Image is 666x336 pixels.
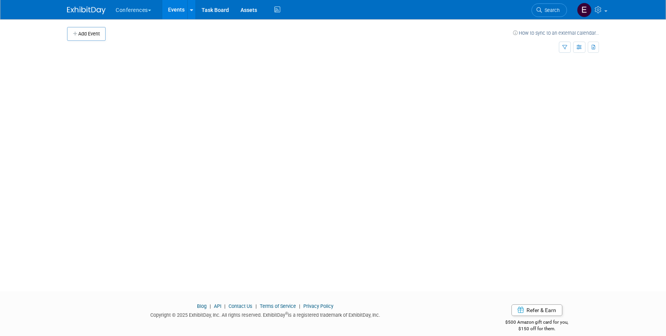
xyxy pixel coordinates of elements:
a: Blog [197,303,207,309]
sup: ® [285,311,288,316]
button: Add Event [67,27,106,41]
span: | [208,303,213,309]
a: Privacy Policy [303,303,333,309]
span: | [297,303,302,309]
a: Search [531,3,567,17]
a: How to sync to an external calendar... [513,30,599,36]
a: Contact Us [229,303,252,309]
a: Refer & Earn [511,304,562,316]
span: | [222,303,227,309]
span: | [254,303,259,309]
span: Search [542,7,560,13]
div: $150 off for them. [475,326,599,332]
div: $500 Amazon gift card for you, [475,314,599,332]
div: Copyright © 2025 ExhibitDay, Inc. All rights reserved. ExhibitDay is a registered trademark of Ex... [67,310,463,319]
img: Erin Anderson [577,3,592,17]
img: ExhibitDay [67,7,106,14]
a: API [214,303,221,309]
a: Terms of Service [260,303,296,309]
